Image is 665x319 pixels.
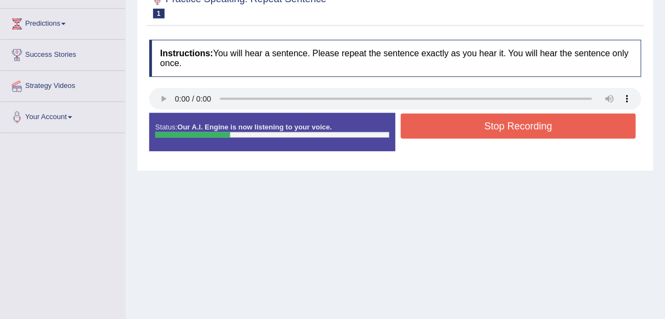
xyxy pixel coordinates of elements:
[149,113,395,151] div: Status:
[1,71,125,98] a: Strategy Videos
[149,40,641,76] h4: You will hear a sentence. Please repeat the sentence exactly as you hear it. You will hear the se...
[401,114,636,139] button: Stop Recording
[1,40,125,67] a: Success Stories
[160,49,213,58] b: Instructions:
[177,123,332,131] strong: Our A.I. Engine is now listening to your voice.
[153,9,165,19] span: 1
[1,9,125,36] a: Predictions
[1,102,125,129] a: Your Account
